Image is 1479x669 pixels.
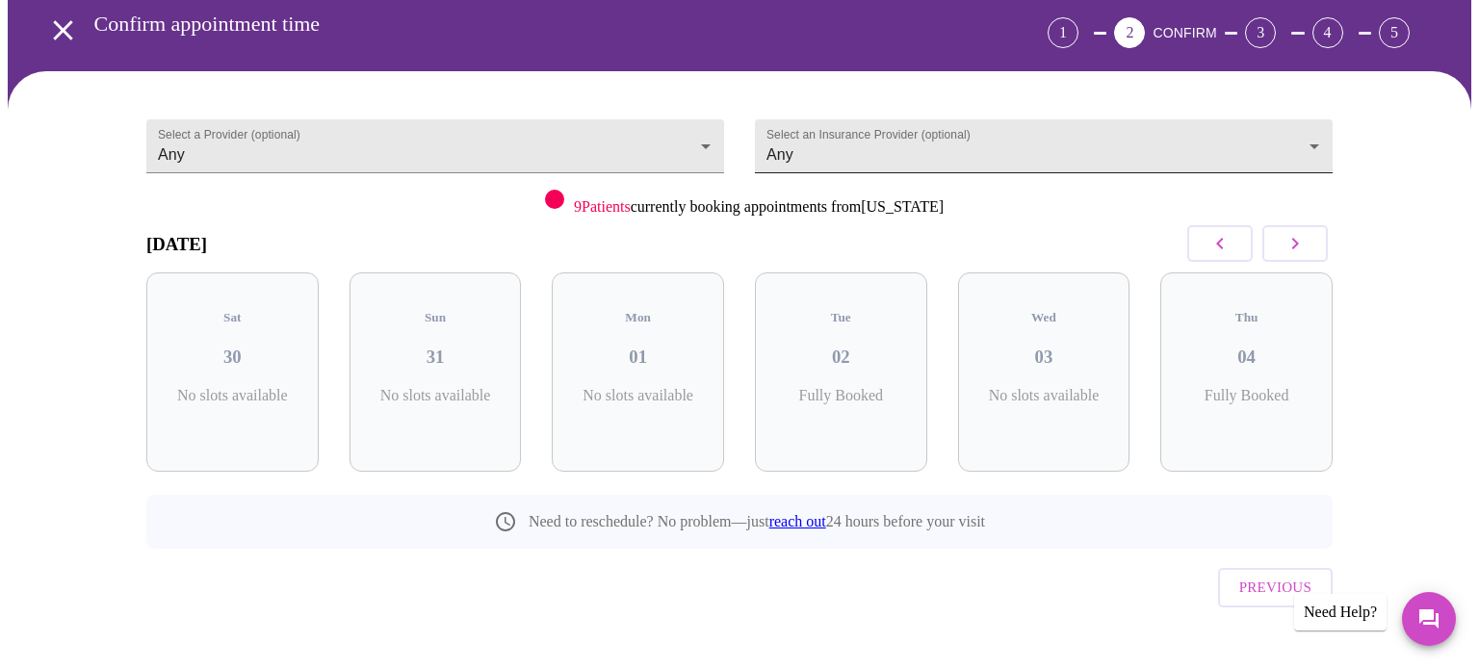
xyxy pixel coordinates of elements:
button: Previous [1218,568,1333,606]
h3: [DATE] [146,234,207,255]
p: Fully Booked [770,387,912,404]
span: Previous [1239,575,1311,600]
h3: 30 [162,347,303,368]
p: Fully Booked [1176,387,1317,404]
p: currently booking appointments from [US_STATE] [574,198,944,216]
h3: 03 [973,347,1115,368]
div: 4 [1312,17,1343,48]
h5: Mon [567,310,709,325]
div: Any [146,119,724,173]
h5: Wed [973,310,1115,325]
h5: Sat [162,310,303,325]
p: Need to reschedule? No problem—just 24 hours before your visit [529,513,985,530]
div: Need Help? [1294,594,1387,630]
button: open drawer [35,2,91,59]
h5: Thu [1176,310,1317,325]
div: 5 [1379,17,1410,48]
a: reach out [769,513,826,529]
span: CONFIRM [1153,25,1216,40]
h3: 31 [365,347,506,368]
button: Messages [1402,592,1456,646]
p: No slots available [162,387,303,404]
p: No slots available [365,387,506,404]
h3: 01 [567,347,709,368]
span: 9 Patients [574,198,631,215]
h3: 02 [770,347,912,368]
div: 3 [1245,17,1276,48]
h5: Tue [770,310,912,325]
div: 2 [1114,17,1145,48]
h3: 04 [1176,347,1317,368]
div: Any [755,119,1333,173]
h3: Confirm appointment time [94,12,941,37]
div: 1 [1048,17,1078,48]
p: No slots available [973,387,1115,404]
p: No slots available [567,387,709,404]
h5: Sun [365,310,506,325]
